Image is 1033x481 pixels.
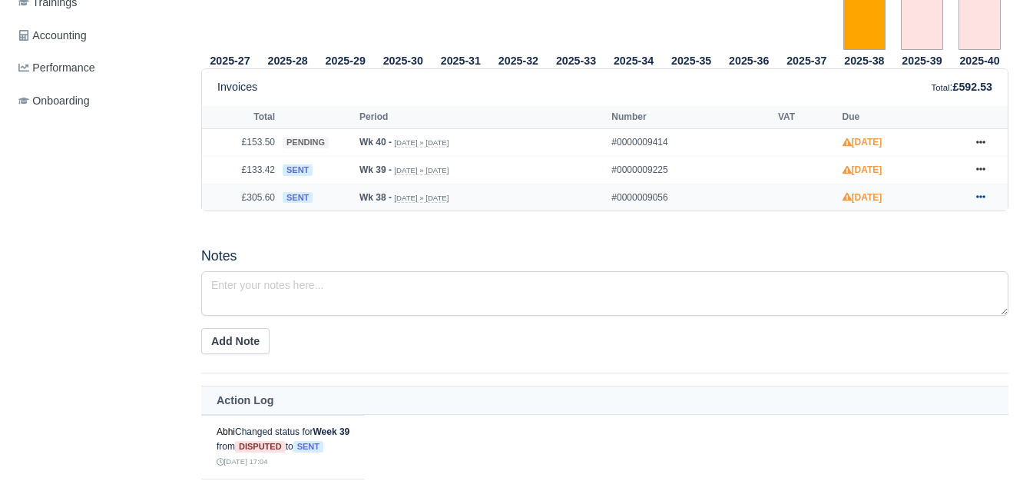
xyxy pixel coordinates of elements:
[663,51,720,69] th: 2025-35
[843,137,882,148] strong: [DATE]
[608,106,774,129] th: Number
[12,21,183,51] a: Accounting
[12,86,183,116] a: Onboarding
[608,156,774,184] td: #0000009225
[356,106,608,129] th: Period
[432,51,489,69] th: 2025-31
[836,51,893,69] th: 2025-38
[201,51,259,69] th: 2025-27
[951,51,1008,69] th: 2025-40
[293,441,323,453] span: sent
[18,59,95,77] span: Performance
[932,78,992,96] div: :
[18,92,90,110] span: Onboarding
[201,415,365,479] td: Changed status for from to
[778,51,836,69] th: 2025-37
[720,51,778,69] th: 2025-36
[605,51,663,69] th: 2025-34
[547,51,604,69] th: 2025-33
[359,192,392,203] strong: Wk 38 -
[843,192,882,203] strong: [DATE]
[202,156,279,184] td: £133.42
[608,129,774,157] td: #0000009414
[217,457,267,466] small: [DATE] 17:04
[932,83,950,92] small: Total
[201,248,1008,264] h5: Notes
[956,407,1033,481] iframe: Chat Widget
[217,81,257,94] h6: Invoices
[217,426,235,437] a: Abhi
[201,386,1008,415] th: Action Log
[316,51,374,69] th: 2025-29
[283,137,329,148] span: pending
[953,81,992,93] strong: £592.53
[374,51,432,69] th: 2025-30
[359,137,392,148] strong: Wk 40 -
[394,166,449,175] small: [DATE] » [DATE]
[839,106,962,129] th: Due
[202,106,279,129] th: Total
[283,192,313,204] span: sent
[202,184,279,211] td: £305.60
[12,53,183,83] a: Performance
[359,164,392,175] strong: Wk 39 -
[893,51,951,69] th: 2025-39
[283,164,313,176] span: sent
[202,129,279,157] td: £153.50
[313,426,349,437] strong: Week 39
[394,194,449,203] small: [DATE] » [DATE]
[843,164,882,175] strong: [DATE]
[259,51,316,69] th: 2025-28
[489,51,547,69] th: 2025-32
[394,138,449,148] small: [DATE] » [DATE]
[18,27,87,45] span: Accounting
[235,441,286,453] span: disputed
[201,328,270,354] button: Add Note
[608,184,774,211] td: #0000009056
[774,106,839,129] th: VAT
